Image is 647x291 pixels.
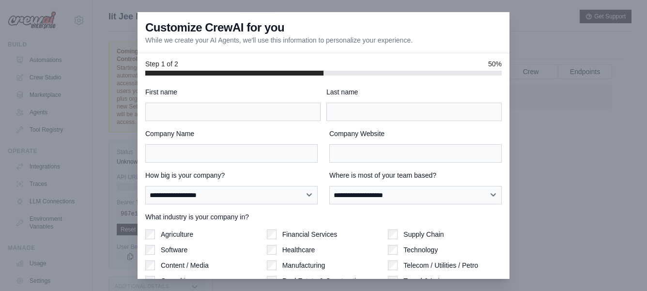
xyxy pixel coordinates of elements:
[145,87,321,97] label: First name
[145,212,502,222] label: What industry is your company in?
[145,59,178,69] span: Step 1 of 2
[488,59,502,69] span: 50%
[161,245,187,255] label: Software
[145,129,318,138] label: Company Name
[161,230,193,239] label: Agriculture
[326,87,502,97] label: Last name
[145,20,284,35] h3: Customize CrewAI for you
[282,276,364,286] label: Real Estate & Construction
[403,260,478,270] label: Telecom / Utilities / Petro
[329,129,502,138] label: Company Website
[282,245,315,255] label: Healthcare
[329,170,502,180] label: Where is most of your team based?
[282,260,325,270] label: Manufacturing
[403,245,438,255] label: Technology
[282,230,338,239] label: Financial Services
[403,276,452,286] label: Travel & Leisure
[161,276,193,286] label: Consulting
[161,260,209,270] label: Content / Media
[145,35,413,45] p: While we create your AI Agents, we'll use this information to personalize your experience.
[403,230,444,239] label: Supply Chain
[145,170,318,180] label: How big is your company?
